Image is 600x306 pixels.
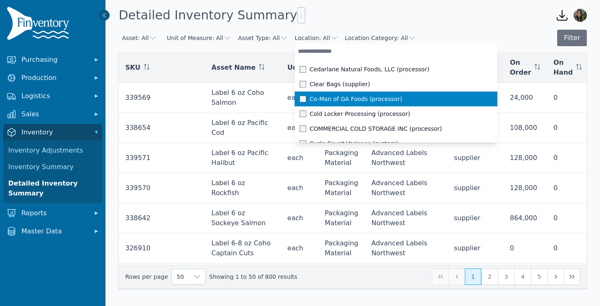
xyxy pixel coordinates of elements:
button: Production [3,70,102,86]
button: Purchasing [3,52,102,68]
td: each [281,233,318,264]
img: Bethany Monaghan [574,9,587,22]
td: Label 6 oz Sockeye Salmon [205,203,281,233]
span: Cedarlane Natural Foods, LLC (processor) [309,65,429,73]
span: Logistics [21,91,87,101]
span: Reports [21,208,87,218]
button: Inventory [3,124,102,141]
button: Master Data [3,223,102,240]
td: Packaging Material [318,173,365,203]
div: 0 [553,213,582,223]
td: each [281,203,318,233]
td: Label 6-8 oz Coho Captain Cuts [205,233,281,264]
td: supplier [447,233,503,264]
a: Detailed Inventory Summary [5,175,101,202]
span: On Hand [553,58,573,78]
td: Advanced Labels Northwest [365,203,447,233]
div: 0 [553,93,582,103]
button: Sales [3,106,102,122]
div: 108,000 [510,123,540,133]
span: On Order [510,58,531,78]
span: Inventory [21,127,87,137]
td: Label 6 oz Rockfish [205,173,281,203]
td: each [281,143,318,173]
td: 338642 [119,203,205,233]
button: Asset: All [122,34,157,42]
td: Advanced Labels Northwest [365,173,447,203]
td: Packaging Material [318,143,365,173]
button: Page 2 [481,268,498,285]
button: Logistics [3,88,102,104]
button: Page 4 [514,268,531,285]
button: Next Page [547,268,564,285]
td: supplier [447,173,503,203]
input: Location: All [295,44,497,59]
div: 0 [510,243,540,253]
div: 128,000 [510,153,540,163]
span: SKU [125,63,141,73]
span: Sales [21,109,87,119]
td: supplier [447,203,503,233]
button: Page 1 [465,268,481,285]
td: Label 6-8 oz Sockeye Captain Cuts [205,264,281,304]
span: Master Data [21,226,87,236]
div: 24,000 [510,93,540,103]
td: 339571 [119,143,205,173]
span: Clear Bags (supplier) [309,80,370,88]
td: 326910 [119,233,205,264]
a: Inventory Summary [5,159,101,175]
img: Finventory [7,7,73,43]
td: 338654 [119,113,205,143]
span: Cold Locker Processing (processor) [309,110,410,118]
td: Label 6 oz Pacific Halibut [205,143,281,173]
td: supplier [447,143,503,173]
button: Location: All [295,34,338,42]
td: Packaging Material [318,203,365,233]
button: Last Page [564,268,580,285]
td: Packaging Material [318,264,365,304]
td: Advanced Labels Northwest [365,264,447,304]
td: supplier [447,264,503,304]
span: Asset Name [211,63,255,73]
td: Label 6 oz Coho Salmon [205,83,281,113]
td: each [281,264,318,304]
td: each [281,113,318,143]
span: Cycle Count Variance (system) [309,139,398,148]
span: UoM [287,63,304,73]
div: 864,000 [510,213,540,223]
td: 339569 [119,83,205,113]
td: each [281,83,318,113]
span: Co-Man of GA Foods (processor) [309,95,402,103]
a: Inventory Adjustments [5,142,101,159]
div: 0 [553,183,582,193]
span: Production [21,73,87,83]
span: COMMERCIAL COLD STORAGE INC (processor) [309,125,442,133]
div: 0 [553,243,582,253]
td: each [281,173,318,203]
td: Label 6 oz Pacific Cod [205,113,281,143]
div: 0 [553,123,582,133]
td: Advanced Labels Northwest [365,143,447,173]
button: Filter [557,30,587,46]
span: Rows per page [172,269,189,284]
span: Showing 1 to 50 of 800 results [209,273,297,281]
h1: Detailed Inventory Summary [119,7,305,24]
button: Asset Type: All [238,34,288,42]
button: Page 3 [498,268,514,285]
td: 326908 [119,264,205,304]
button: Unit of Measure: All [167,34,232,42]
div: 128,000 [510,183,540,193]
div: 0 [553,153,582,163]
td: 339570 [119,173,205,203]
button: Reports [3,205,102,221]
button: Page 5 [531,268,547,285]
span: Purchasing [21,55,87,65]
button: Location Category: All [345,34,416,42]
td: Advanced Labels Northwest [365,233,447,264]
td: Packaging Material [318,233,365,264]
